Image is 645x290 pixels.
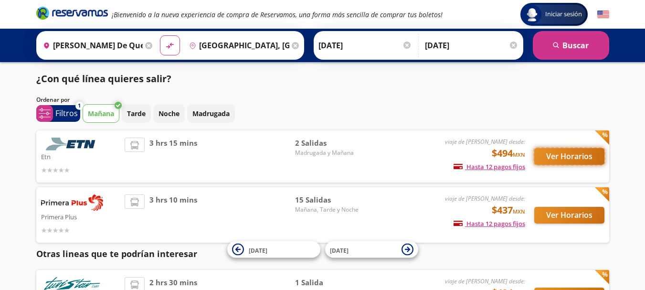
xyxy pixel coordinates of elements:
span: 3 hrs 15 mins [149,138,197,175]
p: Madrugada [192,108,230,118]
button: Madrugada [187,104,235,123]
button: [DATE] [227,241,320,258]
input: Opcional [425,33,518,57]
span: Hasta 12 pagos fijos [454,219,525,228]
button: Buscar [533,31,609,60]
button: Ver Horarios [534,148,604,165]
button: [DATE] [325,241,418,258]
input: Buscar Destino [185,33,289,57]
button: Ver Horarios [534,207,604,224]
span: 2 Salidas [295,138,362,149]
span: 1 Salida [295,277,362,288]
small: MXN [513,208,525,215]
span: Iniciar sesión [541,10,586,19]
p: Etn [41,150,120,162]
p: Filtros [55,107,78,119]
img: Etn [41,138,103,150]
span: 15 Salidas [295,194,362,205]
span: $494 [492,146,525,161]
p: ¿Con qué línea quieres salir? [36,72,171,86]
button: English [597,9,609,21]
span: $437 [492,203,525,217]
span: 3 hrs 10 mins [149,194,197,236]
p: Otras lineas que te podrían interesar [36,247,609,260]
p: Tarde [127,108,146,118]
em: viaje de [PERSON_NAME] desde: [445,277,525,285]
button: Mañana [83,104,119,123]
em: viaje de [PERSON_NAME] desde: [445,194,525,203]
small: MXN [513,151,525,158]
img: Turistar Lujo [41,277,103,290]
span: 1 [78,102,81,110]
img: Primera Plus [41,194,103,211]
span: Hasta 12 pagos fijos [454,162,525,171]
a: Brand Logo [36,6,108,23]
p: Ordenar por [36,96,70,104]
span: [DATE] [330,246,349,254]
p: Noche [159,108,180,118]
p: Mañana [88,108,114,118]
span: Madrugada y Mañana [295,149,362,157]
span: Mañana, Tarde y Noche [295,205,362,214]
input: Buscar Origen [39,33,143,57]
em: viaje de [PERSON_NAME] desde: [445,138,525,146]
p: Primera Plus [41,211,120,222]
i: Brand Logo [36,6,108,20]
input: Elegir Fecha [318,33,412,57]
button: Tarde [122,104,151,123]
span: [DATE] [249,246,267,254]
em: ¡Bienvenido a la nueva experiencia de compra de Reservamos, una forma más sencilla de comprar tus... [112,10,443,19]
button: Noche [153,104,185,123]
button: 1Filtros [36,105,80,122]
